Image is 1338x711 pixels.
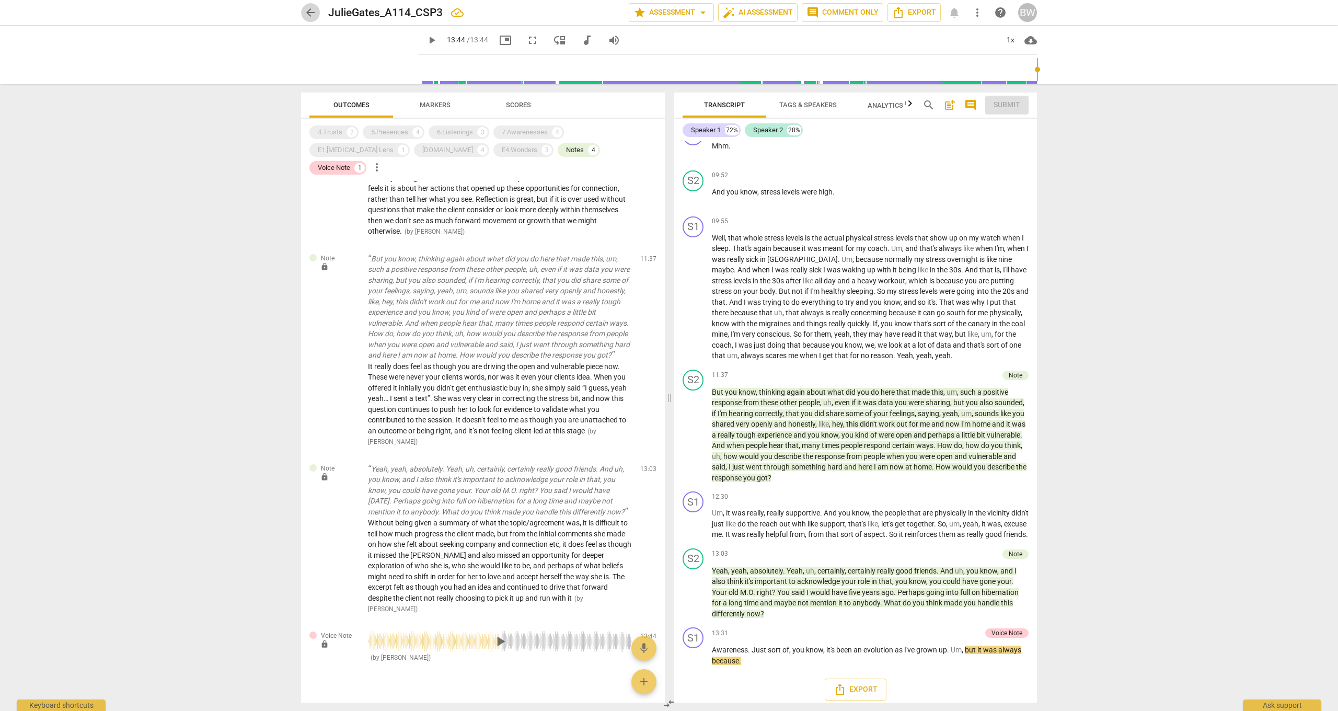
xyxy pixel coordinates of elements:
button: Search [920,97,937,113]
span: you [881,319,894,328]
div: All changes saved [451,6,464,19]
span: which [908,277,929,285]
div: Keyboard shortcuts [17,699,106,711]
span: know [740,188,757,196]
span: Filler word [891,244,902,253]
span: star [633,6,646,19]
span: quickly [847,319,869,328]
span: Markers [420,101,451,109]
span: Export [892,6,936,19]
span: 13:44 [447,36,465,44]
div: Ask support [1243,699,1321,711]
span: was [747,298,763,306]
span: stress [760,188,782,196]
span: in [753,277,760,285]
div: 3 [541,145,552,155]
button: BW [1018,3,1037,22]
span: have [1011,266,1026,274]
span: stress [926,255,947,263]
span: south [947,308,967,317]
span: up [949,234,959,242]
span: really [832,308,851,317]
span: that [712,298,725,306]
button: Fullscreen [523,31,542,50]
span: meant [823,244,845,253]
button: Comment only [802,3,883,22]
span: stress [712,277,733,285]
span: And [712,188,726,196]
div: Change speaker [683,216,703,237]
span: when [1007,244,1026,253]
div: 1x [1000,32,1020,49]
span: Filler word [803,277,815,285]
span: putting [990,277,1014,285]
span: that [759,308,774,317]
span: know [712,319,731,328]
p: But you know, thinking again about what did you do here that made this, um, such a positive respo... [368,254,632,361]
span: and [837,277,851,285]
span: Outcomes [333,101,370,109]
span: really [828,319,847,328]
span: stress [898,287,920,295]
span: go [937,308,947,317]
span: in [992,319,999,328]
div: 4 [552,127,562,137]
span: it [893,266,898,274]
span: and [1016,287,1029,295]
button: Show/Hide comments [962,97,979,113]
div: 5.Presences [371,127,408,137]
span: / 13:44 [467,36,488,44]
span: with [877,266,893,274]
span: when [1002,234,1022,242]
span: my [969,234,981,242]
span: very [742,330,757,338]
span: can [923,308,937,317]
span: . [775,287,779,295]
span: you [965,277,978,285]
span: , [1000,266,1003,274]
span: on [959,234,969,242]
span: and [904,298,918,306]
span: Export [834,683,878,696]
span: for [967,308,978,317]
span: with [731,319,747,328]
span: and [792,319,806,328]
span: for [845,244,856,253]
span: it [917,308,923,317]
span: was [827,266,842,274]
span: are [978,277,990,285]
span: And [737,266,752,274]
span: know [894,319,914,328]
button: Export [887,3,941,22]
span: a [851,277,857,285]
div: 72% [725,125,739,135]
span: search [922,99,935,111]
span: . [887,244,891,253]
button: Play [488,629,513,654]
span: that [1002,298,1016,306]
span: 30s [772,277,786,285]
span: is [995,266,1000,274]
span: New [905,100,916,106]
span: I [771,266,775,274]
span: whole [743,234,764,242]
span: try [845,298,856,306]
span: Filler word [963,244,975,253]
span: Scores [506,101,531,109]
span: , [782,308,786,317]
span: was [956,298,971,306]
span: I [744,298,747,306]
span: really [727,255,746,263]
span: that [728,234,743,242]
button: Add voice note [631,636,656,661]
span: arrow_drop_down [697,6,709,19]
span: audiotrack [581,34,593,47]
span: sick [809,266,823,274]
span: was [808,244,823,253]
div: 6.Listenings [437,127,473,137]
span: auto_fix_high [723,6,735,19]
span: But [779,287,792,295]
span: is [825,308,832,317]
div: [DOMAIN_NAME] [422,145,473,155]
span: I'm [810,287,821,295]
